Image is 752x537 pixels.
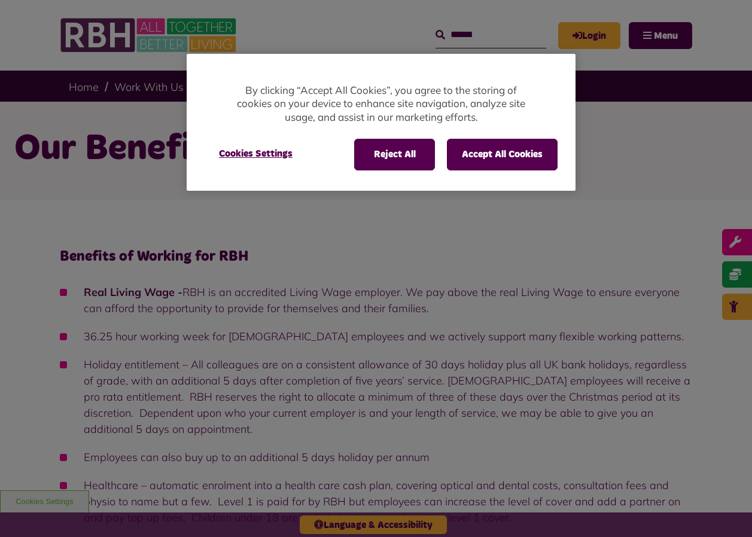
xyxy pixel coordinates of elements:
button: Accept All Cookies [447,139,558,170]
p: By clicking “Accept All Cookies”, you agree to the storing of cookies on your device to enhance s... [235,84,528,124]
div: Cookie banner [187,54,576,191]
button: Reject All [354,139,435,170]
div: Privacy [187,54,576,191]
button: Cookies Settings [205,139,307,169]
